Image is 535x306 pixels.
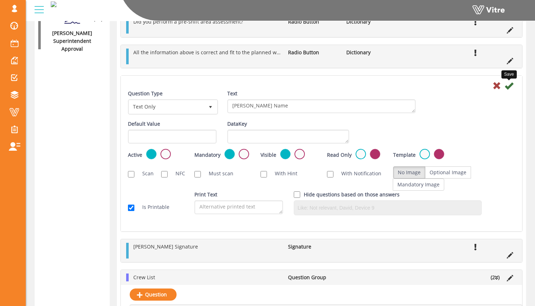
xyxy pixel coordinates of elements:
[194,171,201,177] input: Must scan
[135,170,150,177] label: Scan
[268,170,297,177] label: With Hint
[261,151,276,159] label: Visible
[327,171,333,177] input: With Notification
[135,203,169,211] label: Is Printable
[393,166,425,179] label: No Image
[130,289,177,301] a: Question
[51,1,56,7] img: 145bab0d-ac9d-4db8-abe7-48df42b8fa0a.png
[284,49,342,56] li: Radio Button
[393,179,444,191] label: Mandatory Image
[343,49,401,56] li: Dictionary
[129,100,204,113] span: Text Only
[204,100,217,113] span: select
[128,151,142,159] label: Active
[194,151,221,159] label: Mandatory
[343,18,401,26] li: Dictionary
[133,49,286,56] span: All the information above is correct and fit to the planned work?
[168,170,184,177] label: NFC
[227,120,247,128] label: DataKey
[284,274,342,281] li: Question Group
[202,170,233,177] label: Must scan
[294,191,300,198] input: Hide question based on answer
[327,151,352,159] label: Read Only
[194,191,217,199] label: Print Text
[133,243,198,250] span: [PERSON_NAME] Signature
[227,99,416,113] textarea: [PERSON_NAME] Name
[487,274,503,281] li: (2 )
[133,18,243,25] span: Did you perform a pre-shift area assessment?
[261,171,267,177] input: With Hint
[284,18,342,26] li: Radio Button
[128,120,160,128] label: Default Value
[284,243,342,251] li: Signature
[128,205,134,211] input: Is Printable
[128,171,134,177] input: Scan
[128,90,163,97] label: Question Type
[501,70,517,79] div: Save
[304,191,400,199] label: Hide questions based on those answers
[38,29,101,53] div: [PERSON_NAME] Superintendent Approval
[161,171,168,177] input: NFC
[227,90,237,97] label: Text
[133,274,155,281] span: Crew List
[334,170,381,177] label: With Notification
[425,166,471,179] label: Optional Image
[393,151,416,159] label: Template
